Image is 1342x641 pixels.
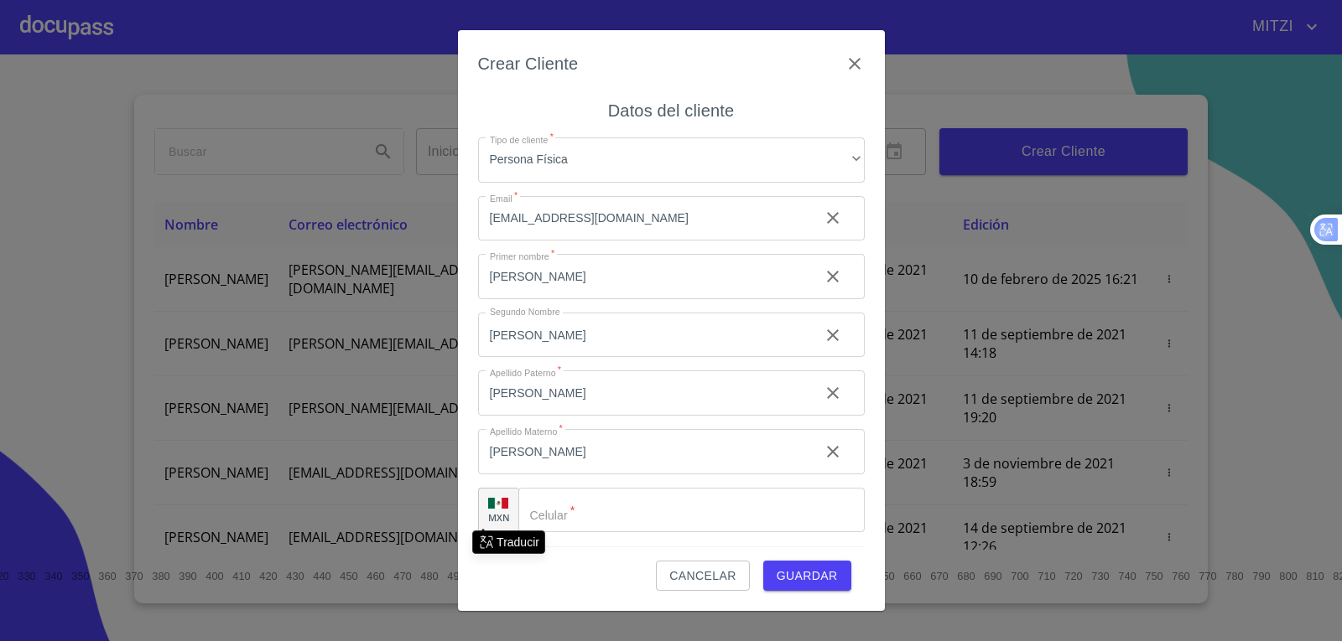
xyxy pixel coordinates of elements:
[488,511,510,524] p: MXN
[813,198,853,238] button: clear input
[813,256,853,297] button: clear input
[669,566,736,587] span: Cancelar
[656,561,749,592] button: Cancelar
[478,137,865,183] div: Persona Física
[488,498,508,509] img: R93DlvwvvjP9fbrDwZeCRYBHk45OWMq+AAOlFVsxT89f82nwPLnD58IP7+ANJEaWYhP0Tx8kkA0WlQMPQsAAgwAOmBj20AXj6...
[813,315,853,355] button: clear input
[763,561,851,592] button: Guardar
[478,50,579,77] h6: Crear Cliente
[608,97,734,124] h6: Datos del cliente
[777,566,838,587] span: Guardar
[813,432,853,472] button: clear input
[813,373,853,413] button: clear input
